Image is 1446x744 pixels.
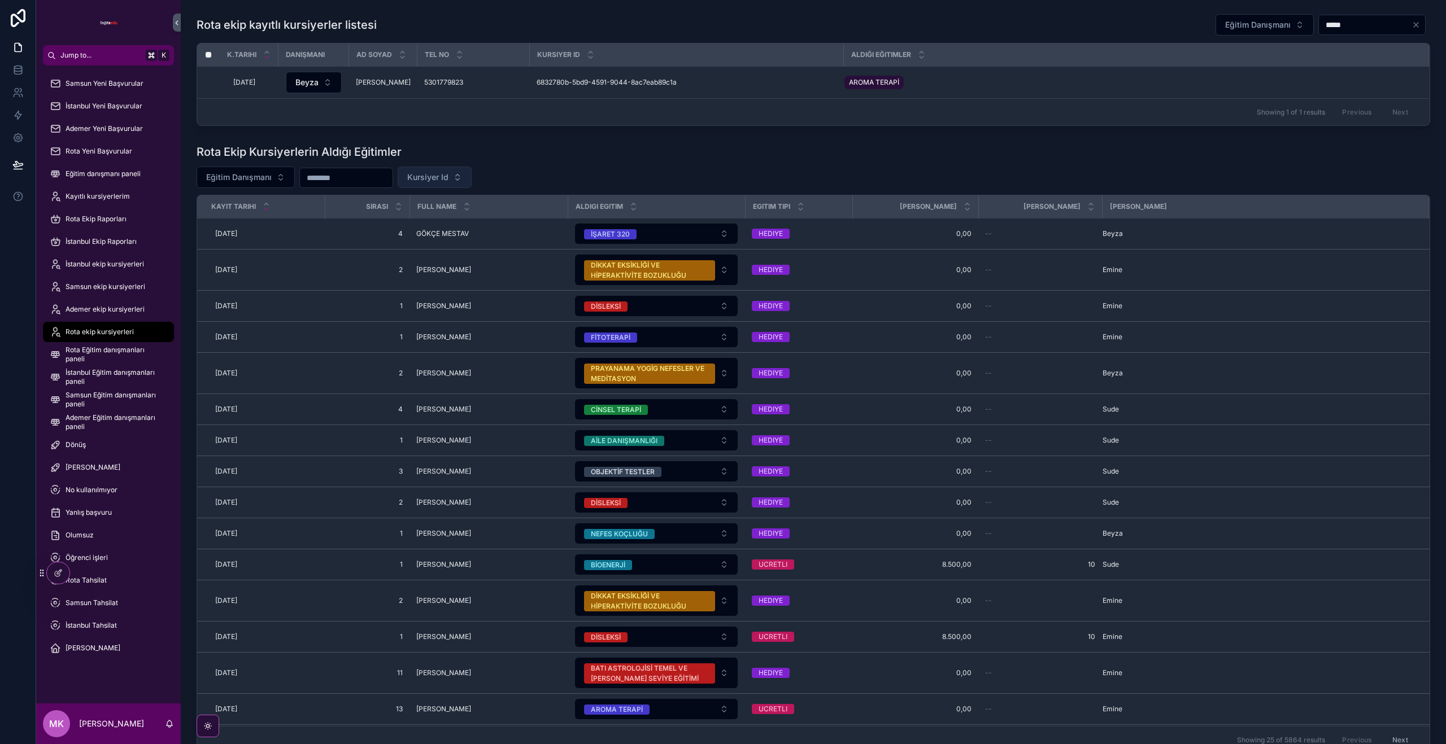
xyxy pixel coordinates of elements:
span: Beyza [295,77,319,88]
div: DİKKAT EKSİKLİĞİ VE HİPERAKTİVİTE BOZUKLUĞU [591,260,708,281]
button: Select Button [575,255,738,285]
button: Select Button [575,430,738,450]
span: Rota Yeni Başvurular [66,147,132,156]
span: Kursiyer Id [407,172,448,183]
a: Ademer ekip kursiyerleri [43,299,174,320]
span: Egitim Tipi [753,202,790,211]
span: Dönüş [66,440,86,449]
button: Select Button [575,585,738,616]
div: HEDIYE [759,229,783,239]
span: -- [985,467,992,476]
span: [PERSON_NAME] [416,668,471,677]
div: DİSLEKSİ [591,301,621,312]
span: 0,00 [859,265,972,274]
span: [PERSON_NAME] [416,596,471,605]
span: Öğrenci işleri [66,553,108,562]
button: Select Button [575,554,738,575]
button: Clear [1412,20,1425,29]
a: İstanbul Ekip Raporları [43,231,174,252]
span: 5301779823 [424,78,463,87]
a: Rota Ekip Raporları [43,209,174,229]
img: App logo [99,14,117,32]
div: UCRETLI [759,632,787,642]
span: Samsun Yeni Başvurular [66,79,143,88]
span: 6832780b-5bd9-4591-9044-8ac7eab89c1a [537,78,677,87]
span: 0,00 [859,229,972,238]
span: Samsun Eğitim danışmanları paneli [66,391,163,409]
span: [PERSON_NAME] [416,301,471,310]
span: [DATE] [233,78,255,87]
div: HEDIYE [759,596,783,606]
span: Ademer ekip kursiyerleri [66,305,145,314]
span: [PERSON_NAME] [900,202,957,211]
span: [PERSON_NAME] [416,704,471,714]
span: Sude [1103,436,1119,445]
button: Select Button [1216,14,1314,36]
span: Full Name [417,202,456,211]
span: İstanbul Eğitim danışmanları paneli [66,368,163,386]
span: K.Tarihi [227,50,256,59]
div: BİOENERJİ [591,560,625,570]
span: [DATE] [215,560,237,569]
span: 3 [332,467,403,476]
span: 2 [332,596,403,605]
a: Rota Yeni Başvurular [43,141,174,161]
span: 2 [332,369,403,378]
span: İstanbul Ekip Raporları [66,237,137,246]
a: Rota Tahsilat [43,570,174,590]
div: OBJEKTİF TESTLER [591,467,655,477]
span: 0,00 [859,596,972,605]
span: 0,00 [859,332,972,342]
a: Kayıtlı kursiyerlerim [43,186,174,207]
span: [PERSON_NAME] [416,332,471,342]
span: Sırası [366,202,388,211]
span: 0,00 [859,467,972,476]
div: HEDIYE [759,497,783,507]
a: İstanbul Yeni Başvurular [43,96,174,116]
span: [PERSON_NAME] [1110,202,1167,211]
span: Sude [1103,467,1119,476]
div: HEDIYE [759,404,783,414]
span: [PERSON_NAME] [416,498,471,507]
a: Samsun Eğitim danışmanları paneli [43,389,174,410]
span: Kayıtlı kursiyerlerim [66,192,130,201]
span: MK [49,717,64,730]
span: [PERSON_NAME] [416,265,471,274]
button: Select Button [286,72,342,93]
span: -- [985,301,992,310]
span: [DATE] [215,704,237,714]
p: [PERSON_NAME] [79,718,144,729]
span: [PERSON_NAME] [416,529,471,538]
div: İŞARET 320 [591,229,630,239]
span: 1 [332,529,403,538]
button: Select Button [575,523,738,544]
span: -- [985,498,992,507]
span: [DATE] [215,436,237,445]
span: İstanbul Tahsilat [66,621,117,630]
span: 0,00 [859,405,972,414]
span: Olumsuz [66,531,94,540]
a: Öğrenci işleri [43,548,174,568]
div: UCRETLI [759,704,787,714]
span: 0,00 [859,436,972,445]
div: DİSLEKSİ [591,632,621,642]
span: [PERSON_NAME] [416,560,471,569]
button: Select Button [575,327,738,347]
span: 0,00 [859,529,972,538]
span: 2 [332,265,403,274]
button: Select Button [575,296,738,316]
span: Aldigi Egitim [576,202,623,211]
span: [DATE] [215,332,237,342]
a: Rota ekip kursiyerleri [43,322,174,342]
button: Select Button [575,699,738,719]
div: HEDIYE [759,528,783,539]
span: 0,00 [859,301,972,310]
span: 1 [332,436,403,445]
span: [DATE] [215,668,237,677]
span: [PERSON_NAME] [416,369,471,378]
span: 0,00 [859,668,972,677]
span: -- [985,405,992,414]
span: 1 [332,560,403,569]
span: Samsun Tahsilat [66,598,118,607]
div: FİTOTERAPİ [591,332,630,343]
